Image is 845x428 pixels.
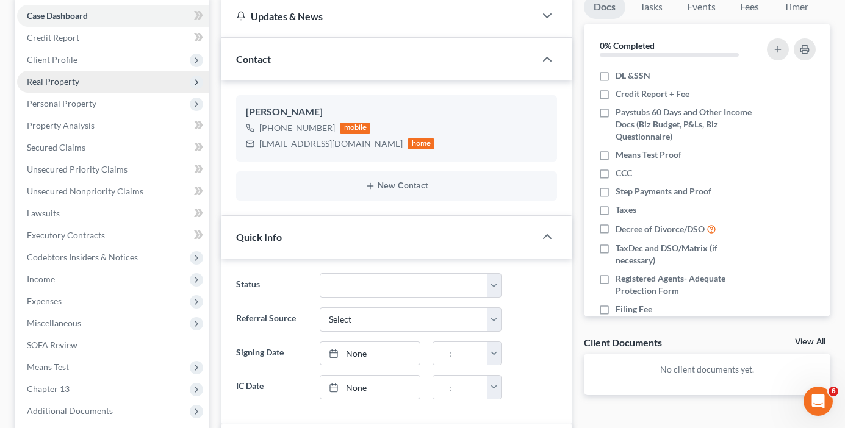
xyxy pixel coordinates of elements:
span: CCC [616,167,632,179]
a: Secured Claims [17,137,209,159]
span: DL &SSN [616,70,650,82]
label: Signing Date [230,341,313,366]
span: Paystubs 60 Days and Other Income Docs (Biz Budget, P&Ls, Biz Questionnaire) [616,106,758,143]
a: Case Dashboard [17,5,209,27]
label: Status [230,273,313,298]
span: Codebtors Insiders & Notices [27,252,138,262]
div: home [408,138,434,149]
span: Income [27,274,55,284]
span: TaxDec and DSO/Matrix (if necessary) [616,242,758,266]
a: Unsecured Priority Claims [17,159,209,180]
input: -- : -- [433,376,488,399]
span: Client Profile [27,54,77,65]
a: Executory Contracts [17,224,209,246]
span: Real Property [27,76,79,87]
button: New Contact [246,181,547,191]
span: Taxes [616,204,636,216]
span: Unsecured Priority Claims [27,164,128,174]
span: Step Payments and Proof [616,185,711,198]
span: Means Test [27,362,69,372]
a: Property Analysis [17,115,209,137]
span: Additional Documents [27,405,113,416]
span: Chapter 13 [27,383,70,394]
span: Personal Property [27,98,96,109]
span: Unsecured Nonpriority Claims [27,186,143,196]
label: Referral Source [230,307,313,332]
a: None [320,376,420,399]
span: Lawsuits [27,208,60,218]
a: Lawsuits [17,202,209,224]
input: -- : -- [433,342,488,365]
div: [PERSON_NAME] [246,105,547,119]
span: Property Analysis [27,120,95,130]
span: Executory Contracts [27,230,105,240]
span: Means Test Proof [616,149,681,161]
p: No client documents yet. [594,363,821,376]
span: Registered Agents- Adequate Protection Form [616,273,758,297]
div: [EMAIL_ADDRESS][DOMAIN_NAME] [259,138,403,150]
span: Case Dashboard [27,10,88,21]
span: Credit Report + Fee [616,88,689,100]
a: None [320,342,420,365]
a: Unsecured Nonpriority Claims [17,180,209,202]
span: Expenses [27,296,62,306]
span: Credit Report [27,32,79,43]
span: Miscellaneous [27,318,81,328]
div: Client Documents [584,336,662,349]
span: Secured Claims [27,142,85,152]
label: IC Date [230,375,313,399]
span: 6 [829,387,838,396]
span: [PHONE_NUMBER] [259,123,335,133]
span: Decree of Divorce/DSO [616,223,705,235]
a: SOFA Review [17,334,209,356]
iframe: Intercom live chat [804,387,833,416]
strong: 0% Completed [600,40,655,51]
span: Filing Fee [616,303,652,315]
div: mobile [340,123,370,134]
div: Updates & News [236,10,520,23]
a: View All [795,338,825,346]
span: Contact [236,53,271,65]
span: SOFA Review [27,340,77,350]
a: Credit Report [17,27,209,49]
span: Quick Info [236,231,282,243]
